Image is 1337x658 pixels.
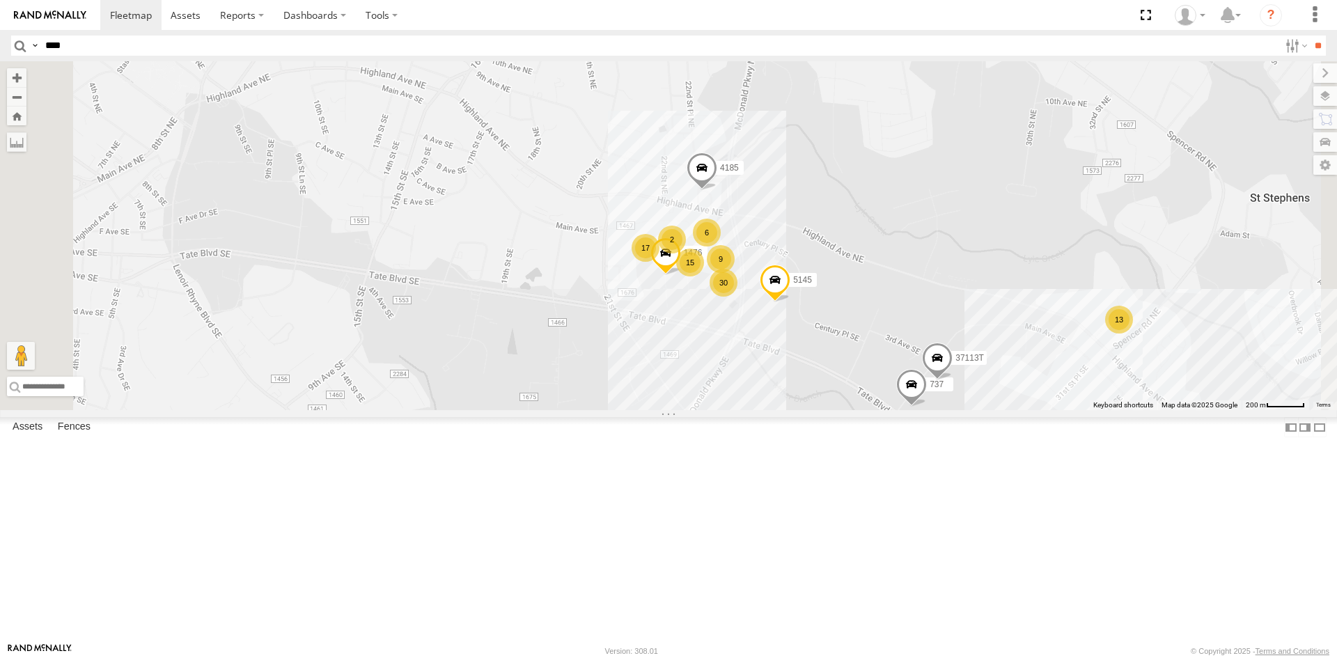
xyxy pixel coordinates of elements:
span: 5145 [793,275,812,285]
div: © Copyright 2025 - [1191,647,1329,655]
label: Fences [51,418,97,437]
span: 37113T [955,353,984,363]
i: ? [1260,4,1282,26]
label: Search Query [29,36,40,56]
div: Version: 308.01 [605,647,658,655]
button: Map Scale: 200 m per 52 pixels [1242,400,1309,410]
button: Drag Pegman onto the map to open Street View [7,342,35,370]
div: 2 [658,226,686,253]
span: 4185 [720,163,739,173]
a: Terms (opens in new tab) [1316,402,1331,408]
span: Map data ©2025 Google [1162,401,1237,409]
div: 9 [707,245,735,273]
a: Visit our Website [8,644,72,658]
div: 6 [693,219,721,246]
div: 13 [1105,306,1133,334]
button: Keyboard shortcuts [1093,400,1153,410]
label: Dock Summary Table to the Right [1298,417,1312,437]
span: 1476 [684,247,703,257]
span: 737 [930,379,944,389]
button: Zoom out [7,87,26,107]
div: 17 [632,234,659,262]
label: Dock Summary Table to the Left [1284,417,1298,437]
label: Hide Summary Table [1313,417,1327,437]
div: 15 [676,249,704,276]
button: Zoom in [7,68,26,87]
label: Measure [7,132,26,152]
div: Brian Winn [1170,5,1210,26]
label: Search Filter Options [1280,36,1310,56]
img: rand-logo.svg [14,10,86,20]
label: Map Settings [1313,155,1337,175]
span: 200 m [1246,401,1266,409]
button: Zoom Home [7,107,26,125]
label: Assets [6,418,49,437]
a: Terms and Conditions [1256,647,1329,655]
div: 30 [710,269,737,297]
